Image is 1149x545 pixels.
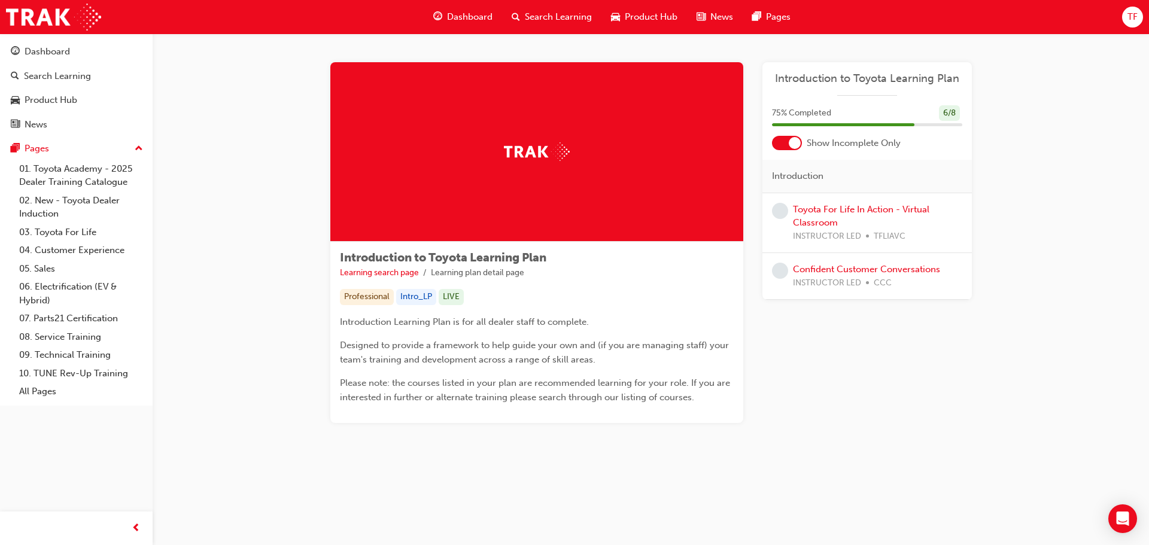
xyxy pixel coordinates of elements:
span: News [710,10,733,24]
button: DashboardSearch LearningProduct HubNews [5,38,148,138]
a: car-iconProduct Hub [601,5,687,29]
span: Introduction to Toyota Learning Plan [340,251,546,264]
a: Confident Customer Conversations [793,264,940,275]
a: Product Hub [5,89,148,111]
span: car-icon [11,95,20,106]
span: car-icon [611,10,620,25]
span: Search Learning [525,10,592,24]
span: learningRecordVerb_NONE-icon [772,203,788,219]
span: Designed to provide a framework to help guide your own and (if you are managing staff) your team'... [340,340,731,365]
div: Intro_LP [396,289,436,305]
a: 05. Sales [14,260,148,278]
div: LIVE [439,289,464,305]
span: up-icon [135,141,143,157]
a: guage-iconDashboard [424,5,502,29]
span: news-icon [697,10,706,25]
a: 08. Service Training [14,328,148,346]
span: search-icon [11,71,19,82]
span: Pages [766,10,791,24]
div: Product Hub [25,93,77,107]
a: 03. Toyota For Life [14,223,148,242]
a: 06. Electrification (EV & Hybrid) [14,278,148,309]
a: 04. Customer Experience [14,241,148,260]
a: 07. Parts21 Certification [14,309,148,328]
span: pages-icon [11,144,20,154]
button: Pages [5,138,148,160]
a: Introduction to Toyota Learning Plan [772,72,962,86]
a: News [5,114,148,136]
div: 6 / 8 [939,105,960,121]
span: Show Incomplete Only [807,136,901,150]
span: TF [1127,10,1138,24]
span: INSTRUCTOR LED [793,230,861,243]
span: CCC [874,276,892,290]
a: 01. Toyota Academy - 2025 Dealer Training Catalogue [14,160,148,191]
img: Trak [504,142,570,161]
a: All Pages [14,382,148,401]
span: pages-icon [752,10,761,25]
a: Dashboard [5,41,148,63]
span: TFLIAVC [874,230,905,243]
div: Pages [25,142,49,156]
img: Trak [6,4,101,31]
a: Toyota For Life In Action - Virtual Classroom [793,204,929,229]
a: news-iconNews [687,5,743,29]
span: INSTRUCTOR LED [793,276,861,290]
a: 09. Technical Training [14,346,148,364]
a: pages-iconPages [743,5,800,29]
button: TF [1122,7,1143,28]
span: guage-icon [11,47,20,57]
div: Dashboard [25,45,70,59]
a: Search Learning [5,65,148,87]
a: 10. TUNE Rev-Up Training [14,364,148,383]
li: Learning plan detail page [431,266,524,280]
span: Product Hub [625,10,677,24]
a: Learning search page [340,267,419,278]
span: learningRecordVerb_NONE-icon [772,263,788,279]
span: Introduction Learning Plan is for all dealer staff to complete. [340,316,589,327]
span: guage-icon [433,10,442,25]
span: 75 % Completed [772,106,831,120]
span: prev-icon [132,521,141,536]
div: News [25,118,47,132]
div: Professional [340,289,394,305]
div: Search Learning [24,69,91,83]
span: Please note: the courses listed in your plan are recommended learning for your role. If you are i... [340,377,732,403]
span: Dashboard [447,10,493,24]
a: 02. New - Toyota Dealer Induction [14,191,148,223]
div: Open Intercom Messenger [1108,504,1137,533]
span: news-icon [11,120,20,130]
a: search-iconSearch Learning [502,5,601,29]
span: Introduction [772,169,823,183]
span: search-icon [512,10,520,25]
